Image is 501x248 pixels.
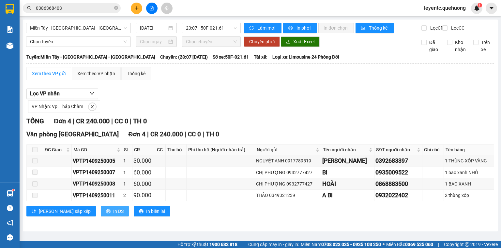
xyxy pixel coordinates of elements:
span: notification [7,220,13,226]
span: | [203,131,204,138]
span: Đơn 4 [129,131,146,138]
div: Xem theo VP gửi [32,70,66,77]
span: Lọc VP nhận [30,90,60,98]
span: printer [288,26,294,31]
span: Đã giao [427,39,443,53]
span: ⚪️ [383,243,385,246]
div: 0935009522 [375,168,421,177]
span: [PERSON_NAME] sắp xếp [39,208,91,215]
span: Cung cấp máy in - giấy in: [248,241,299,248]
button: printerIn biên lai [134,206,170,216]
div: 2 [123,192,131,199]
span: Miền Tây - Phan Rang - Ninh Sơn [30,23,127,33]
span: | [147,131,149,138]
button: caret-down [486,3,497,14]
span: TH 0 [133,117,147,125]
td: CAO HẰNG [321,155,374,167]
div: 2 thùng xốp [445,192,493,199]
span: In biên lai [146,208,165,215]
span: Chuyến: (23:07 [DATE]) [160,53,208,61]
span: printer [139,209,144,214]
sup: 1 [478,3,482,7]
div: NGUYỆT ANH 0917789519 [256,157,320,164]
div: 90.000 [133,191,154,200]
span: close-circle [114,6,118,10]
button: In đơn chọn [318,23,354,33]
span: Hỗ trợ kỹ thuật: [177,241,237,248]
button: close [88,103,96,111]
span: Số xe: 50F-021.61 [213,53,249,61]
span: VP Nhận: Vp. Tháp Chàm [32,104,83,109]
span: | [185,131,186,138]
div: HOÀI [322,179,373,188]
input: 14/09/2025 [140,24,167,32]
span: | [438,241,439,248]
td: VPTP1409250005 [72,155,122,167]
th: Ghi chú [422,145,444,155]
div: 1 bao xanh NHỎ [445,169,493,176]
div: VPTP1409250011 [73,191,121,200]
span: CC 0 [114,117,128,125]
span: download [286,39,291,45]
span: question-circle [7,205,13,211]
span: Chọn chuyến [186,37,237,47]
td: A Bi [321,190,374,201]
span: Xuất Excel [293,38,314,45]
img: warehouse-icon [7,190,13,197]
img: icon-new-feature [474,5,480,11]
span: TH 0 [206,131,219,138]
th: Thu hộ [166,145,186,155]
strong: 0369 525 060 [405,242,433,247]
span: 1 [478,3,481,7]
strong: 1900 633 818 [209,242,237,247]
span: down [89,91,95,96]
div: VPTP1409250008 [73,180,121,188]
div: A Bi [322,191,373,200]
span: CR 240.000 [150,131,183,138]
span: Tên người nhận [323,146,368,153]
span: aim [164,6,169,10]
td: VPTP1409250011 [72,190,122,201]
span: ĐC Giao [45,146,65,153]
td: 0392683397 [374,155,422,167]
b: Tuyến: Miền Tây - [GEOGRAPHIC_DATA] - [GEOGRAPHIC_DATA] [26,54,155,60]
div: 1 BAO XANH [445,180,493,187]
td: Bi [321,167,374,178]
th: CC [155,145,166,155]
th: CR [132,145,155,155]
button: Chuyển phơi [244,36,280,47]
span: Chọn tuyến [30,37,127,47]
div: 60.000 [133,168,154,177]
span: | [73,117,74,125]
span: TỔNG [26,117,44,125]
span: sync [249,26,255,31]
div: 60.000 [133,179,154,188]
div: Bi [322,168,373,177]
div: 1 [123,169,131,176]
td: 0935009522 [374,167,422,178]
span: file-add [149,6,154,10]
input: Tìm tên, số ĐT hoặc mã đơn [36,5,113,12]
span: search [27,6,32,10]
td: VPTP1409250008 [72,178,122,190]
th: SL [122,145,132,155]
div: Xem theo VP nhận [77,70,115,77]
button: file-add [146,3,158,14]
button: Lọc VP nhận [26,89,98,99]
span: Mã GD [73,146,115,153]
span: Người gửi [257,146,314,153]
td: 0868883500 [374,178,422,190]
div: CHỊ PHƯỢNG 0932777427 [256,169,320,176]
span: sort-ascending [32,209,36,214]
th: Phí thu hộ (Người nhận trả) [187,145,255,155]
span: printer [106,209,111,214]
div: 30.000 [133,156,154,165]
div: VPTP1409250005 [73,157,121,165]
div: 0932022402 [375,191,421,200]
span: Trên xe [478,39,494,53]
span: Làm mới [257,24,276,32]
div: 0392683397 [375,156,421,165]
span: bar-chart [361,26,366,31]
button: plus [131,3,142,14]
td: 0932022402 [374,190,422,201]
